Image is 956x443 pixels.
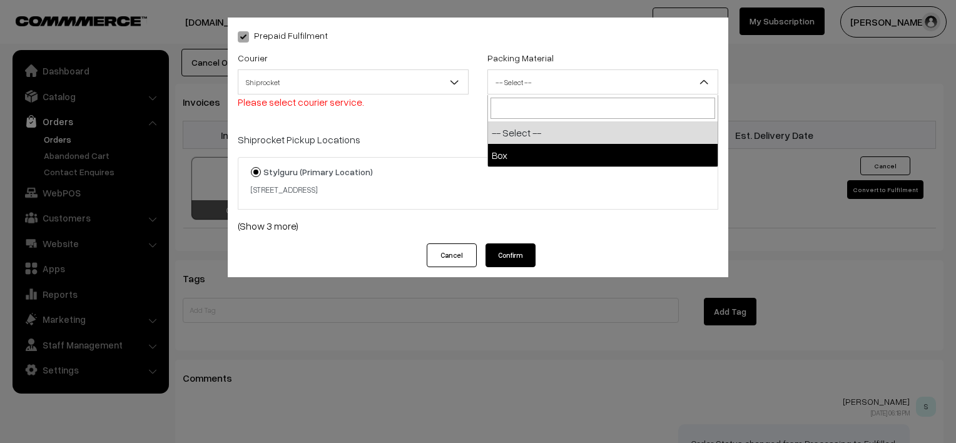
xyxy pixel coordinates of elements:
[486,243,536,267] button: Confirm
[251,185,317,195] small: [STREET_ADDRESS]
[487,69,718,94] span: -- Select --
[488,121,718,144] li: -- Select --
[487,51,554,64] label: Packing Material
[488,144,718,166] li: Box
[238,29,328,42] label: Prepaid Fulfilment
[238,218,718,233] a: (Show 3 more)
[238,69,469,94] span: Shiprocket
[488,71,718,93] span: -- Select --
[427,243,477,267] button: Cancel
[238,51,268,64] label: Courier
[238,96,364,108] span: Please select courier service.
[238,132,718,147] p: Shiprocket Pickup Locations
[238,71,468,93] span: Shiprocket
[263,166,373,177] strong: Stylguru (Primary Location)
